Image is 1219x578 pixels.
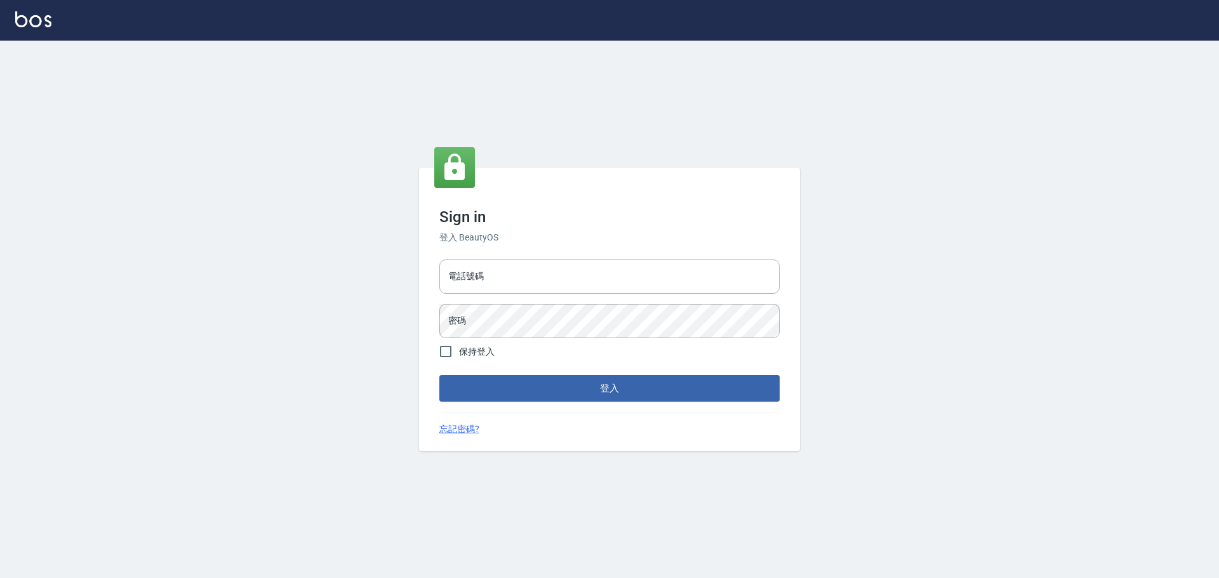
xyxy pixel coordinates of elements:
a: 忘記密碼? [439,423,479,436]
img: Logo [15,11,51,27]
button: 登入 [439,375,780,402]
h6: 登入 BeautyOS [439,231,780,244]
h3: Sign in [439,208,780,226]
span: 保持登入 [459,345,495,358]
